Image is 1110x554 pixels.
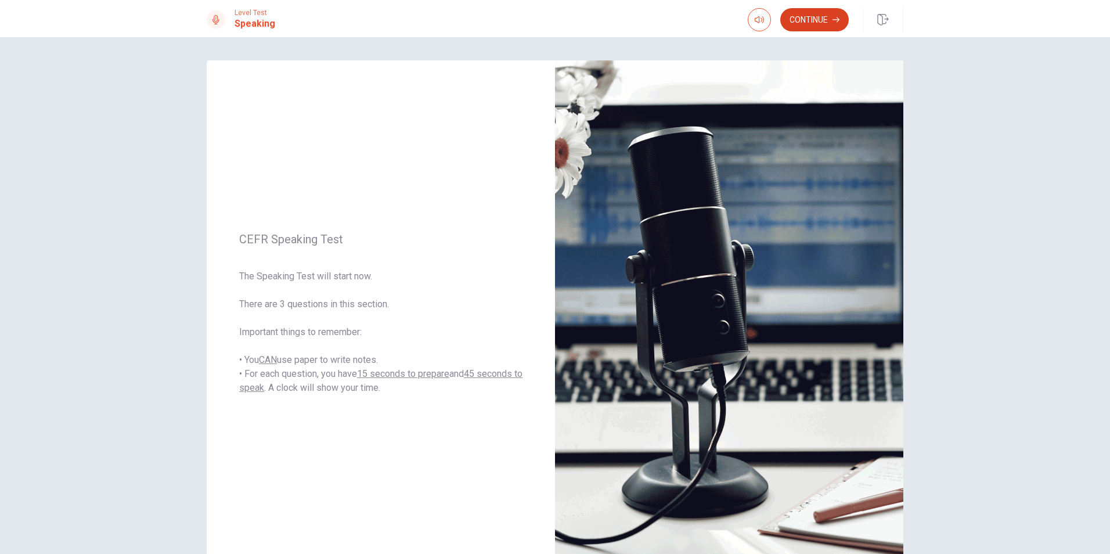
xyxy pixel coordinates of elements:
[259,354,277,365] u: CAN
[235,17,275,31] h1: Speaking
[780,8,849,31] button: Continue
[239,232,522,246] span: CEFR Speaking Test
[235,9,275,17] span: Level Test
[239,269,522,395] span: The Speaking Test will start now. There are 3 questions in this section. Important things to reme...
[357,368,449,379] u: 15 seconds to prepare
